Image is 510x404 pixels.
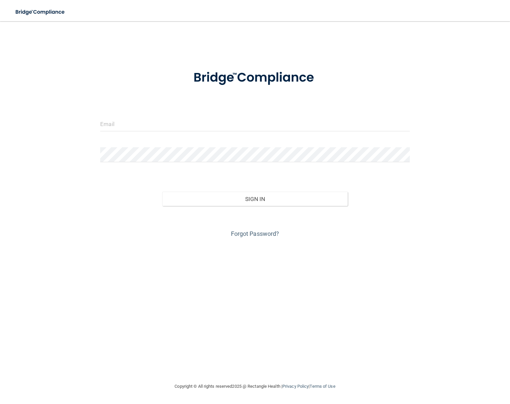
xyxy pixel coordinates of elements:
button: Sign In [162,192,348,206]
a: Privacy Policy [282,384,309,389]
a: Forgot Password? [231,230,279,237]
img: bridge_compliance_login_screen.278c3ca4.svg [180,61,330,95]
div: Copyright © All rights reserved 2025 @ Rectangle Health | | [134,376,376,397]
img: bridge_compliance_login_screen.278c3ca4.svg [10,5,71,19]
a: Terms of Use [310,384,335,389]
input: Email [100,116,410,131]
